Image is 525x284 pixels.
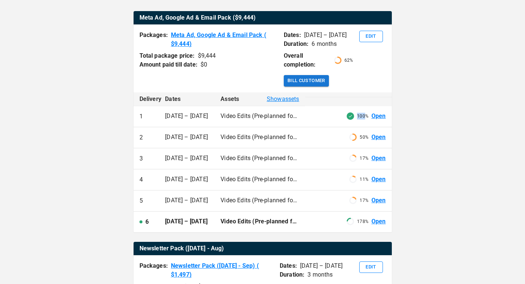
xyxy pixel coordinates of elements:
p: Packages: [139,31,168,48]
p: Video Edits (Pre-planned footage) (2), Image Ad (2), Email Newsletter (2), Email setup (2), Ad se... [221,196,299,205]
p: 17 % [360,155,368,162]
button: Edit [359,31,383,42]
th: Delivery [134,92,159,106]
a: Open [371,112,386,121]
p: Dates: [280,261,297,270]
a: Open [371,154,386,163]
div: $ 9,444 [198,51,216,60]
button: Bill Customer [284,75,329,87]
p: 11 % [360,176,368,183]
p: 3 [139,154,143,163]
div: Assets [221,95,299,104]
button: Edit [359,261,383,273]
p: 178 % [357,218,368,225]
th: Meta Ad, Google Ad & Email Pack ($9,444) [134,11,392,25]
a: Open [371,175,386,184]
a: Meta Ad, Google Ad & Email Pack ( $9,444) [171,31,278,48]
th: Newsletter Pack ([DATE] - Aug) [134,242,392,256]
a: Open [371,133,386,142]
p: 100% [357,113,368,119]
p: 2 [139,133,143,142]
p: Amount paid till date: [139,60,198,69]
p: [DATE] – [DATE] [304,31,347,40]
p: [DATE] – [DATE] [300,261,343,270]
a: Newsletter Pack ([DATE] - Sep) ( $1,497) [171,261,274,279]
span: Show assets [267,95,299,104]
p: Video Edits (Pre-planned footage) (2), Image Ad (2), Email Newsletter (2), Email setup (2), Ad se... [221,217,299,226]
td: [DATE] – [DATE] [159,169,215,190]
p: Video Edits (Pre-planned footage) (2), Image Ad (2), Email Newsletter (2), Email setup (2), Ad se... [221,154,299,163]
p: 17 % [360,197,368,204]
div: $ 0 [201,60,207,69]
a: Open [371,196,386,205]
td: [DATE] – [DATE] [159,127,215,148]
th: Dates [159,92,215,106]
td: [DATE] – [DATE] [159,190,215,212]
table: active packages table [134,11,392,25]
p: 6 months [312,40,337,48]
p: Total package price: [139,51,195,60]
p: 5 [139,196,143,205]
td: [DATE] – [DATE] [159,212,215,233]
p: 1 [139,112,143,121]
td: [DATE] – [DATE] [159,106,215,127]
p: 3 months [307,270,333,279]
p: Duration: [284,40,309,48]
p: Video Edits (Pre-planned footage) (2), Image Ad (2), Email Newsletter (2), Email setup (2), Ad se... [221,112,299,121]
p: 50 % [360,134,368,141]
p: 6 [145,217,149,226]
table: active packages table [134,242,392,256]
p: 4 [139,175,143,184]
td: [DATE] – [DATE] [159,148,215,169]
p: Dates: [284,31,301,40]
p: Video Edits (Pre-planned footage) (2), Image Ad (2), Email Newsletter (2), Email setup (2), Ad se... [221,175,299,184]
p: 62 % [344,57,353,64]
p: Overall completion: [284,51,331,69]
p: Packages: [139,261,168,279]
a: Open [371,217,386,226]
p: Duration: [280,270,304,279]
p: Video Edits (Pre-planned footage) (2), Image Ad (2), Email Newsletter (2), Email setup (2), Ad se... [221,133,299,142]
